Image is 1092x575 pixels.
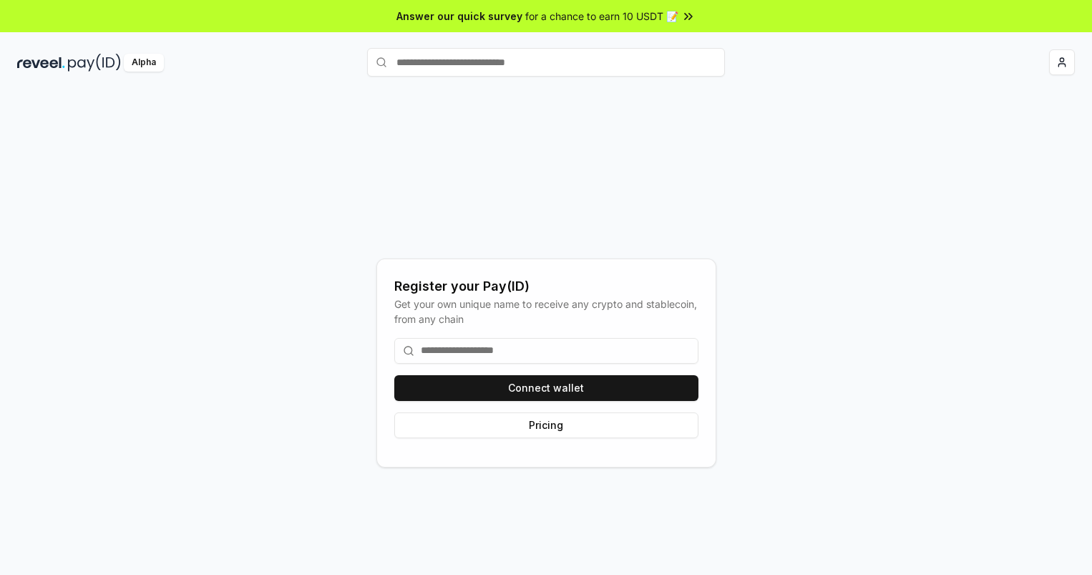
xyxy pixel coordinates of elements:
div: Register your Pay(ID) [394,276,698,296]
button: Connect wallet [394,375,698,401]
span: for a chance to earn 10 USDT 📝 [525,9,678,24]
span: Answer our quick survey [396,9,522,24]
button: Pricing [394,412,698,438]
img: reveel_dark [17,54,65,72]
img: pay_id [68,54,121,72]
div: Alpha [124,54,164,72]
div: Get your own unique name to receive any crypto and stablecoin, from any chain [394,296,698,327]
